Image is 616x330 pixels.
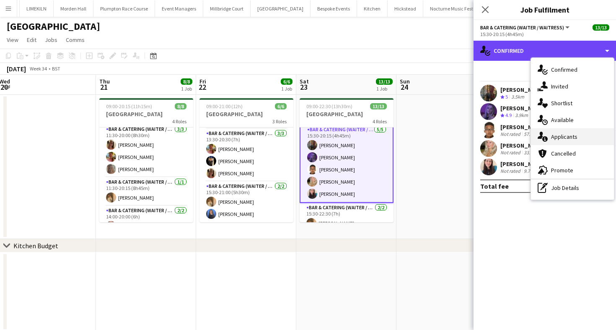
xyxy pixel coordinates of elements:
span: 8/8 [175,103,186,109]
div: 57.1km [522,131,541,137]
span: 4 Roles [373,118,387,125]
span: 13/13 [593,24,609,31]
span: Fri [199,78,206,85]
button: Bespoke Events [311,0,357,17]
app-card-role: Bar & Catering (Waiter / waitress)3/311:30-20:00 (8h30m)[PERSON_NAME][PERSON_NAME][PERSON_NAME] [99,125,193,177]
span: 23 [298,82,309,92]
button: Morden Hall [54,0,93,17]
app-job-card: 09:00-21:00 (12h)6/6[GEOGRAPHIC_DATA]3 RolesBar & Catering (Waiter / waitress)1/109:00-18:30 (9h3... [199,98,293,222]
span: Sun [400,78,410,85]
div: Total fee [480,182,509,190]
a: Comms [62,34,88,45]
button: Plumpton Race Course [93,0,155,17]
span: Edit [27,36,36,44]
span: 24 [399,82,410,92]
div: Shortlist [531,95,614,112]
app-job-card: 09:00-20:15 (11h15m)8/8[GEOGRAPHIC_DATA]4 Roles[PERSON_NAME][PERSON_NAME]Bar & Catering (Waiter /... [99,98,193,222]
div: 1 Job [281,86,292,92]
div: Kitchen Budget [13,242,58,250]
app-card-role: Bar & Catering (Waiter / waitress)2/215:30-22:30 (7h)[PERSON_NAME] [300,203,393,244]
button: Hickstead [388,0,423,17]
button: Kitchen [357,0,388,17]
h3: [GEOGRAPHIC_DATA] [199,110,293,118]
span: Comms [66,36,85,44]
span: Week 34 [28,65,49,72]
span: View [7,36,18,44]
span: 4.9 [505,112,512,118]
button: Millbridge Court [203,0,251,17]
div: Cancelled [531,145,614,162]
span: Bar & Catering (Waiter / waitress) [480,24,564,31]
app-card-role: Bar & Catering (Waiter / waitress)3/313:30-20:30 (7h)[PERSON_NAME][PERSON_NAME][PERSON_NAME] [199,129,293,182]
div: [DATE] [7,65,26,73]
app-card-role: Bar & Catering (Waiter / waitress)1/111:30-20:15 (8h45m)[PERSON_NAME] [99,177,193,206]
button: Event Managers [155,0,203,17]
h1: [GEOGRAPHIC_DATA] [7,20,100,33]
div: 9.7km [522,168,538,174]
a: View [3,34,22,45]
div: Job Details [531,179,614,196]
div: Not rated [500,149,522,156]
h3: [GEOGRAPHIC_DATA] [99,110,193,118]
div: Not rated [500,131,522,137]
h3: Job Fulfilment [474,4,616,15]
a: Edit [23,34,40,45]
h3: [GEOGRAPHIC_DATA] [300,110,393,118]
button: Nocturne Music Festival [423,0,488,17]
div: 3.5km [510,94,526,101]
span: 6/6 [281,78,292,85]
app-job-card: 09:00-22:30 (13h30m)13/13[GEOGRAPHIC_DATA]4 Roles[PERSON_NAME][PERSON_NAME]Bar & Catering (Waiter... [300,98,393,222]
div: [PERSON_NAME] [500,123,545,131]
div: BST [52,65,60,72]
span: 8/8 [181,78,192,85]
div: [PERSON_NAME] [500,86,545,94]
button: [GEOGRAPHIC_DATA] [251,0,311,17]
app-card-role: Bar & Catering (Waiter / waitress)5/515:30-20:15 (4h45m)[PERSON_NAME][PERSON_NAME][PERSON_NAME][P... [300,124,393,203]
div: Not rated [500,168,522,174]
div: 1 Job [376,86,392,92]
span: 21 [98,82,110,92]
span: 22 [198,82,206,92]
div: 33.1km [522,149,541,156]
span: 6/6 [275,103,287,109]
div: Available [531,112,614,128]
span: Sat [300,78,309,85]
div: [PERSON_NAME] [500,160,545,168]
div: 15:30-20:15 (4h45m) [480,31,609,37]
span: 09:00-22:30 (13h30m) [306,103,352,109]
span: Thu [99,78,110,85]
a: Jobs [41,34,61,45]
app-card-role: Bar & Catering (Waiter / waitress)2/214:00-20:00 (6h) [99,206,193,247]
span: 4 Roles [172,118,186,125]
button: Bar & Catering (Waiter / waitress) [480,24,571,31]
div: Confirmed [474,41,616,61]
span: 13/13 [376,78,393,85]
span: 09:00-21:00 (12h) [206,103,243,109]
span: 5 [505,94,508,100]
div: 1 Job [181,86,192,92]
span: 09:00-20:15 (11h15m) [106,103,152,109]
div: Confirmed [531,61,614,78]
span: Jobs [45,36,57,44]
div: [PERSON_NAME] [500,104,545,112]
div: 3.9km [513,112,530,119]
app-card-role: Bar & Catering (Waiter / waitress)2/215:30-21:00 (5h30m)[PERSON_NAME][PERSON_NAME] [199,182,293,222]
div: Promote [531,162,614,179]
div: [PERSON_NAME] [500,142,545,149]
button: LIMEKILN [20,0,54,17]
span: 3 Roles [272,118,287,125]
div: Invited [531,78,614,95]
span: 13/13 [370,103,387,109]
div: Applicants [531,128,614,145]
